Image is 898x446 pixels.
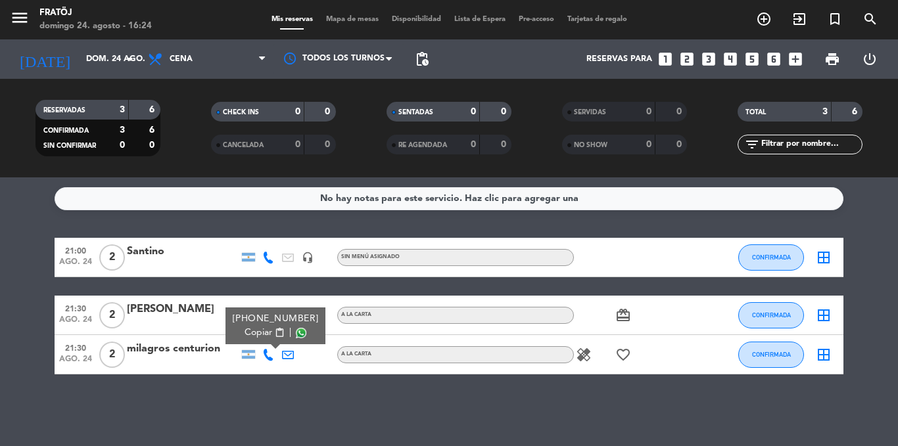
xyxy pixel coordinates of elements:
[792,11,807,27] i: exit_to_app
[149,125,157,135] strong: 6
[471,140,476,149] strong: 0
[325,107,333,116] strong: 0
[816,347,832,363] i: border_all
[760,137,862,152] input: Filtrar por nombre...
[295,107,300,116] strong: 0
[170,55,193,64] span: Cena
[149,105,157,114] strong: 6
[99,342,125,368] span: 2
[863,11,878,27] i: search
[657,51,674,68] i: looks_one
[561,16,634,23] span: Tarjetas de regalo
[39,20,152,33] div: domingo 24. agosto - 16:24
[501,107,509,116] strong: 0
[127,340,239,357] div: milagros centurion
[120,125,125,135] strong: 3
[756,11,772,27] i: add_circle_outline
[59,355,92,370] span: ago. 24
[341,254,400,259] span: Sin menú asignado
[10,8,30,32] button: menu
[414,51,430,67] span: pending_actions
[302,252,314,263] i: headset_mic
[295,140,300,149] strong: 0
[43,127,89,134] span: CONFIRMADA
[289,326,292,340] span: |
[59,300,92,315] span: 21:30
[233,312,319,326] div: [PHONE_NUMBER]
[471,107,476,116] strong: 0
[99,244,125,271] span: 2
[398,142,447,148] span: RE AGENDADA
[851,39,888,79] div: LOG OUT
[752,351,791,358] span: CONFIRMADA
[319,16,385,23] span: Mapa de mesas
[223,142,264,148] span: CANCELADA
[822,107,828,116] strong: 3
[127,301,239,318] div: [PERSON_NAME]
[122,51,138,67] i: arrow_drop_down
[765,51,782,68] i: looks_6
[744,51,761,68] i: looks_5
[120,141,125,150] strong: 0
[678,51,696,68] i: looks_two
[574,142,607,148] span: NO SHOW
[39,7,152,20] div: Fratöj
[149,141,157,150] strong: 0
[676,140,684,149] strong: 0
[722,51,739,68] i: looks_4
[59,315,92,330] span: ago. 24
[824,51,840,67] span: print
[862,51,878,67] i: power_settings_new
[752,254,791,261] span: CONFIRMADA
[615,307,631,323] i: card_giftcard
[586,55,652,64] span: Reservas para
[646,107,651,116] strong: 0
[223,109,259,116] span: CHECK INS
[325,140,333,149] strong: 0
[59,257,92,273] span: ago. 24
[245,326,272,340] span: Copiar
[816,307,832,323] i: border_all
[787,51,804,68] i: add_box
[127,243,239,260] div: Santino
[501,140,509,149] strong: 0
[43,107,85,114] span: RESERVADAS
[59,340,92,355] span: 21:30
[265,16,319,23] span: Mis reservas
[398,109,433,116] span: SENTADAS
[576,347,592,363] i: healing
[341,312,371,317] span: A LA CARTA
[99,302,125,328] span: 2
[676,107,684,116] strong: 0
[512,16,561,23] span: Pre-acceso
[738,244,804,271] button: CONFIRMADA
[816,250,832,265] i: border_all
[275,328,285,338] span: content_paste
[448,16,512,23] span: Lista de Espera
[10,8,30,28] i: menu
[245,326,285,340] button: Copiarcontent_paste
[320,191,579,206] div: No hay notas para este servicio. Haz clic para agregar una
[827,11,843,27] i: turned_in_not
[738,302,804,328] button: CONFIRMADA
[852,107,860,116] strong: 6
[700,51,717,68] i: looks_3
[738,342,804,368] button: CONFIRMADA
[574,109,606,116] span: SERVIDAS
[752,311,791,319] span: CONFIRMADA
[615,347,631,363] i: favorite_border
[646,140,651,149] strong: 0
[744,137,760,152] i: filter_list
[59,242,92,257] span: 21:00
[341,351,371,357] span: A LA CARTA
[10,45,80,74] i: [DATE]
[745,109,766,116] span: TOTAL
[385,16,448,23] span: Disponibilidad
[43,143,96,149] span: SIN CONFIRMAR
[120,105,125,114] strong: 3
